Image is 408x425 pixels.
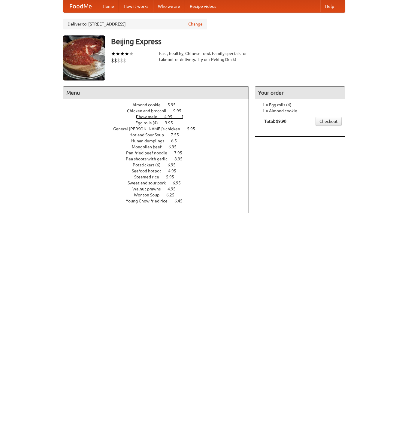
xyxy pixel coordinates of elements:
[135,120,184,125] a: Egg rolls (4) 3.95
[264,119,286,124] b: Total: $9.90
[174,199,189,203] span: 6.45
[168,144,183,149] span: 6.95
[120,50,125,57] li: ★
[134,193,165,197] span: Wonton Soup
[133,162,187,167] a: Potstickers (6) 6.95
[132,187,187,191] a: Walnut prawns 4.95
[126,199,194,203] a: Young Chow fried rice 6.45
[111,35,345,47] h3: Beijing Express
[171,138,183,143] span: 6.5
[168,187,182,191] span: 4.95
[126,150,193,155] a: Pan-fried beef noodle 7.95
[168,102,182,107] span: 5.95
[320,0,339,12] a: Help
[171,132,185,137] span: 7.55
[136,114,183,119] a: Chow mein 4.95
[126,156,174,161] span: Pea shoots with garlic
[132,102,187,107] a: Almond cookie 5.95
[63,35,105,80] img: angular.jpg
[132,187,167,191] span: Walnut prawns
[126,156,194,161] a: Pea shoots with garlic 8.95
[117,57,120,64] li: $
[113,126,186,131] span: General [PERSON_NAME]'s chicken
[127,108,192,113] a: Chicken and broccoli 9.95
[120,57,123,64] li: $
[116,50,120,57] li: ★
[63,19,207,29] div: Deliver to: [STREET_ADDRESS]
[127,108,172,113] span: Chicken and broccoli
[131,138,170,143] span: Hunan dumplings
[114,57,117,64] li: $
[255,87,345,99] h4: Your order
[126,150,173,155] span: Pan-fried beef noodle
[168,168,182,173] span: 4.95
[164,114,178,119] span: 4.95
[63,87,249,99] h4: Menu
[173,108,187,113] span: 9.95
[258,108,342,114] li: 1 × Almond cookie
[132,102,167,107] span: Almond cookie
[159,50,249,62] div: Fast, healthy, Chinese food. Family specials for takeout or delivery. Try our Peking Duck!
[133,162,167,167] span: Potstickers (6)
[174,150,188,155] span: 7.95
[258,102,342,108] li: 1 × Egg rolls (4)
[132,144,168,149] span: Mongolian beef
[128,181,172,185] span: Sweet and sour pork
[173,181,187,185] span: 6.95
[166,175,180,179] span: 5.95
[131,138,188,143] a: Hunan dumplings 6.5
[134,175,185,179] a: Steamed rice 5.95
[316,117,342,126] a: Checkout
[63,0,98,12] a: FoodMe
[135,120,164,125] span: Egg rolls (4)
[129,132,190,137] a: Hot and Sour Soup 7.55
[166,193,180,197] span: 6.25
[98,0,119,12] a: Home
[125,50,129,57] li: ★
[153,0,185,12] a: Who we are
[165,120,179,125] span: 3.95
[136,114,163,119] span: Chow mein
[168,162,182,167] span: 6.95
[128,181,192,185] a: Sweet and sour pork 6.95
[123,57,126,64] li: $
[132,168,167,173] span: Seafood hotpot
[132,168,187,173] a: Seafood hotpot 4.95
[187,126,201,131] span: 5.95
[185,0,221,12] a: Recipe videos
[188,21,203,27] a: Change
[129,132,170,137] span: Hot and Sour Soup
[134,175,165,179] span: Steamed rice
[174,156,189,161] span: 8.95
[134,193,186,197] a: Wonton Soup 6.25
[111,50,116,57] li: ★
[111,57,114,64] li: $
[113,126,206,131] a: General [PERSON_NAME]'s chicken 5.95
[126,199,174,203] span: Young Chow fried rice
[129,50,134,57] li: ★
[119,0,153,12] a: How it works
[132,144,188,149] a: Mongolian beef 6.95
